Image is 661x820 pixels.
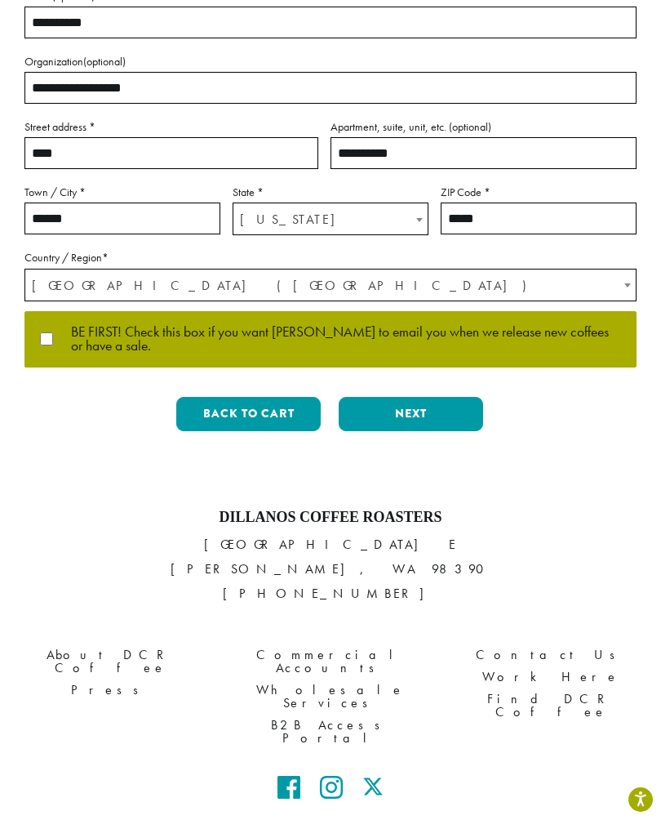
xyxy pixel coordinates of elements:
p: [GEOGRAPHIC_DATA] E [PERSON_NAME], WA 98390 [12,533,649,606]
span: (optional) [449,119,491,134]
label: Apartment, suite, unit, etc. [330,117,637,137]
a: [PHONE_NUMBER] [223,585,439,602]
button: Next [339,397,483,431]
span: United States (US) [25,270,636,301]
span: State [233,203,428,235]
label: ZIP Code [441,182,637,203]
label: Town / City [24,182,220,203]
label: Street address [24,117,318,137]
a: B2B Access Portal [233,715,428,750]
input: BE FIRST! Check this box if you want [PERSON_NAME] to email you when we release new coffees or ha... [38,332,55,345]
label: Organization [24,51,637,72]
label: State [233,182,428,203]
span: Country / Region [24,269,637,301]
a: About DCR Coffee [12,644,208,679]
button: Back to cart [176,397,321,431]
a: Commercial Accounts [233,644,428,679]
span: (optional) [83,54,126,69]
a: Work Here [453,666,649,689]
a: Find DCR Coffee [453,689,649,724]
span: BE FIRST! Check this box if you want [PERSON_NAME] to email you when we release new coffees or ha... [55,325,623,354]
a: Press [12,680,208,702]
a: Contact Us [453,644,649,666]
a: Wholesale Services [233,680,428,715]
span: Washington [233,203,428,235]
h4: Dillanos Coffee Roasters [12,509,649,527]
